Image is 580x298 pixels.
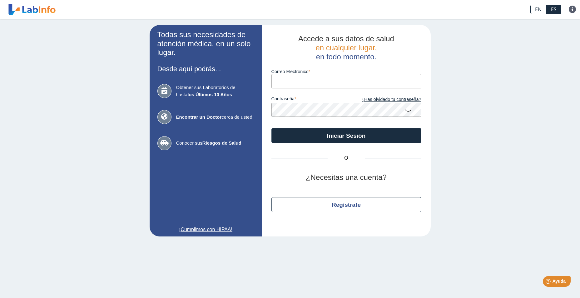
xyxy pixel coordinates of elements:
[524,274,573,291] iframe: Help widget launcher
[187,92,232,97] b: los Últimos 10 Años
[157,30,254,57] h2: Todas sus necesidades de atención médica, en un solo lugar.
[176,114,222,120] b: Encontrar un Doctor
[271,197,421,212] button: Regístrate
[298,34,394,43] span: Accede a sus datos de salud
[157,65,254,73] h3: Desde aquí podrás...
[176,140,254,147] span: Conocer sus
[546,5,561,14] a: ES
[271,69,421,74] label: Correo Electronico
[530,5,546,14] a: EN
[315,43,377,52] span: en cualquier lugar,
[202,140,241,146] b: Riesgos de Salud
[157,226,254,233] a: ¡Cumplimos con HIPAA!
[176,114,254,121] span: cerca de usted
[346,96,421,103] a: ¿Has olvidado tu contraseña?
[328,154,365,162] span: O
[271,96,346,103] label: contraseña
[271,128,421,143] button: Iniciar Sesión
[176,84,254,98] span: Obtener sus Laboratorios de hasta
[271,173,421,182] h2: ¿Necesitas una cuenta?
[316,52,376,61] span: en todo momento.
